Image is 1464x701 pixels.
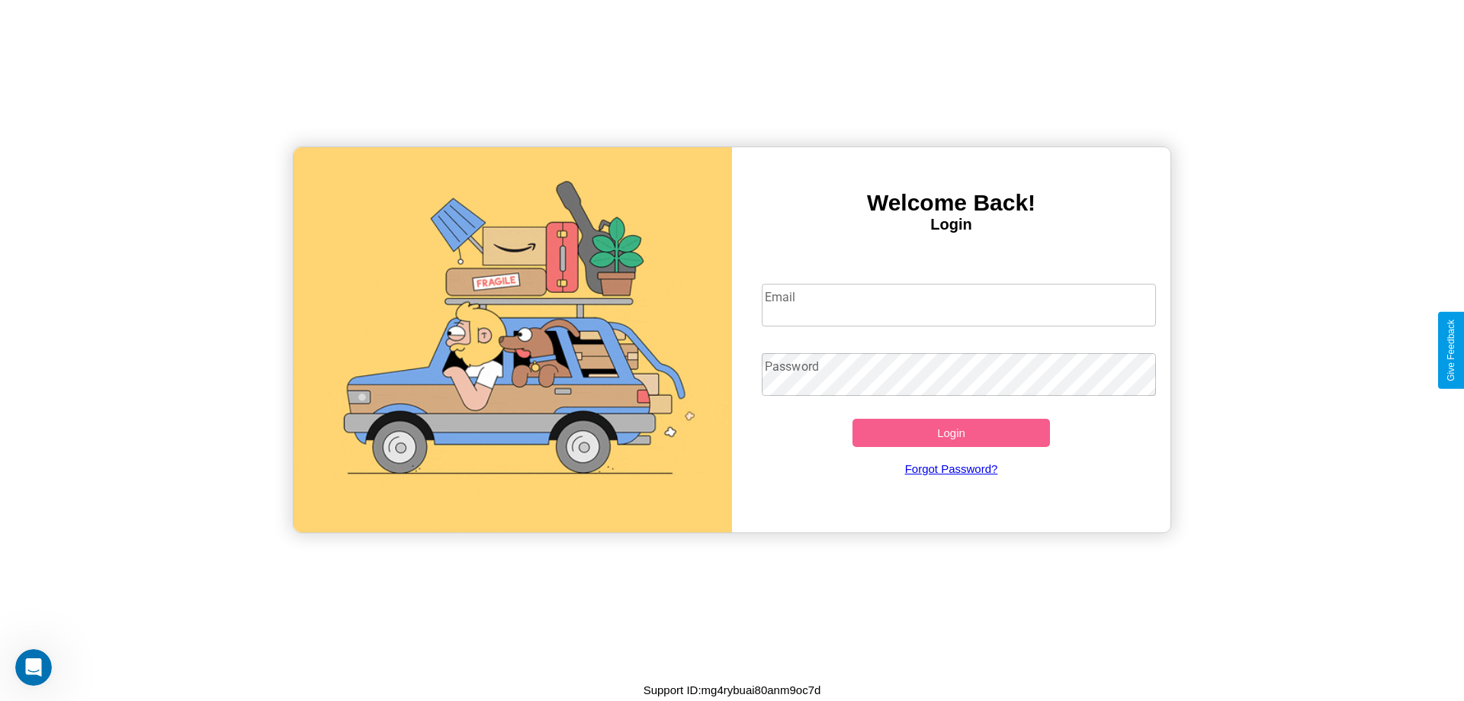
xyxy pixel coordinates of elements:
h3: Welcome Back! [732,190,1170,216]
p: Support ID: mg4rybuai80anm9oc7d [644,680,821,700]
button: Login [852,419,1050,447]
a: Forgot Password? [754,447,1149,490]
h4: Login [732,216,1170,233]
img: gif [294,147,732,532]
iframe: Intercom live chat [15,649,52,686]
div: Give Feedback [1446,320,1456,381]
